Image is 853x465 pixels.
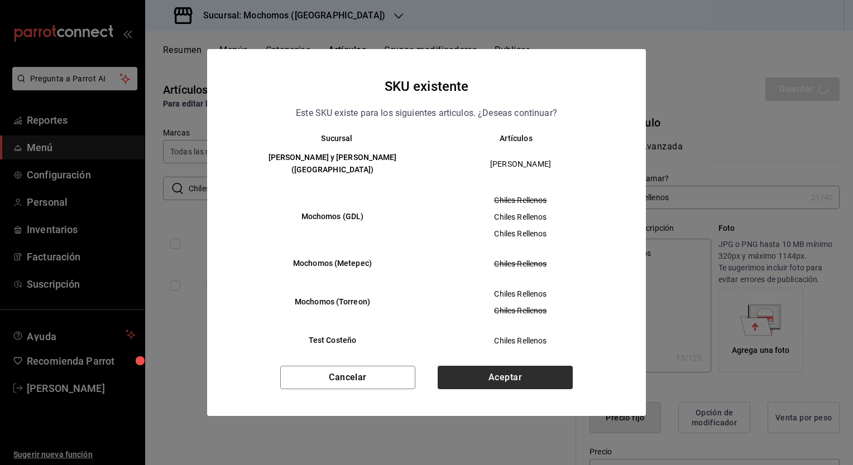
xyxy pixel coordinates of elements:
[385,76,469,97] h4: SKU existente
[247,258,418,270] h6: Mochomos (Metepec)
[247,335,418,347] h6: Test Costeño
[436,335,605,346] span: Chiles Rellenos
[426,134,624,143] th: Artículos
[247,211,418,223] h6: Mochomos (GDL)
[296,106,557,120] p: Este SKU existe para los siguientes articulos. ¿Deseas continuar?
[436,305,605,316] span: Chiles Rellenos
[247,152,418,176] h6: [PERSON_NAME] y [PERSON_NAME] ([GEOGRAPHIC_DATA])
[436,288,605,299] span: Chiles Rellenos
[436,158,605,169] span: [PERSON_NAME]
[229,134,426,143] th: Sucursal
[280,366,415,389] button: Cancelar
[247,296,418,308] h6: Mochomos (Torreon)
[436,211,605,222] span: Chiles Rellenos
[436,195,605,206] span: Chiles Rellenos
[438,366,573,389] button: Aceptar
[436,228,605,239] span: Chiles Rellenos
[436,258,605,269] span: Chiles Rellenos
